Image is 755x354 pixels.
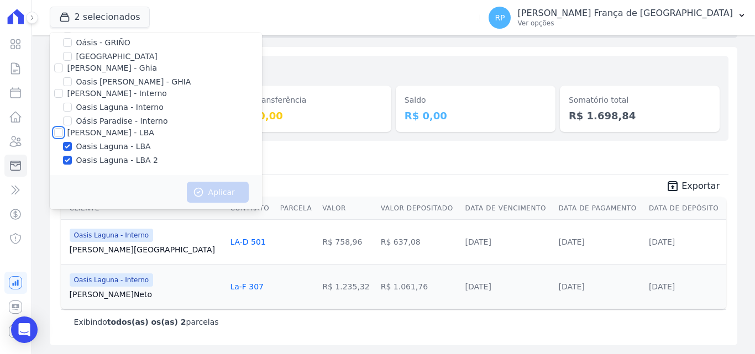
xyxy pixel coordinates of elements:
dd: R$ 0,00 [240,108,382,123]
label: Oásis - GRIÑO [76,37,130,49]
p: Ver opções [517,19,733,28]
span: RP [495,14,505,22]
span: Oasis Laguna - Interno [70,273,154,287]
div: Open Intercom Messenger [11,316,38,343]
dd: R$ 0,00 [405,108,547,123]
a: La-F 307 [230,282,264,291]
a: [DATE] [558,237,584,246]
dd: R$ 1.698,84 [569,108,711,123]
label: [PERSON_NAME] - Interno [67,89,167,98]
label: Oasis [PERSON_NAME] - GHIA [76,76,191,88]
label: Oásis Paradise - Interno [76,115,168,127]
button: 2 selecionados [50,7,150,28]
label: [GEOGRAPHIC_DATA] [76,51,158,62]
button: RP [PERSON_NAME] França de [GEOGRAPHIC_DATA] Ver opções [480,2,755,33]
th: Data de Pagamento [554,197,644,220]
th: Parcela [276,197,318,220]
a: [PERSON_NAME][GEOGRAPHIC_DATA] [70,244,222,255]
a: unarchive Exportar [657,179,728,195]
td: R$ 1.061,76 [376,264,461,309]
th: Data de Vencimento [461,197,554,220]
i: unarchive [666,179,679,193]
label: Oasis Laguna - Interno [76,102,164,113]
th: Data de Depósito [644,197,726,220]
td: R$ 758,96 [318,219,376,264]
a: LA-D 501 [230,237,265,246]
dt: Saldo [405,94,547,106]
a: [DATE] [649,282,675,291]
p: [PERSON_NAME] França de [GEOGRAPHIC_DATA] [517,8,733,19]
th: Valor Depositado [376,197,461,220]
label: Oasis Laguna - LBA [76,141,151,152]
span: Oasis Laguna - Interno [70,229,154,242]
a: [PERSON_NAME]Neto [70,289,222,300]
a: [DATE] [649,237,675,246]
span: Exportar [681,179,720,193]
p: Exibindo parcelas [74,316,219,327]
dt: Somatório total [569,94,711,106]
button: Aplicar [187,182,249,203]
th: Valor [318,197,376,220]
a: [DATE] [558,282,584,291]
label: [PERSON_NAME] - Ghia [67,64,157,72]
label: Oasis Laguna - LBA 2 [76,155,158,166]
td: R$ 1.235,32 [318,264,376,309]
dt: Em transferência [240,94,382,106]
label: [PERSON_NAME] - LBA [67,128,154,137]
td: R$ 637,08 [376,219,461,264]
b: todos(as) os(as) 2 [107,318,186,326]
a: [DATE] [465,282,491,291]
a: [DATE] [465,237,491,246]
